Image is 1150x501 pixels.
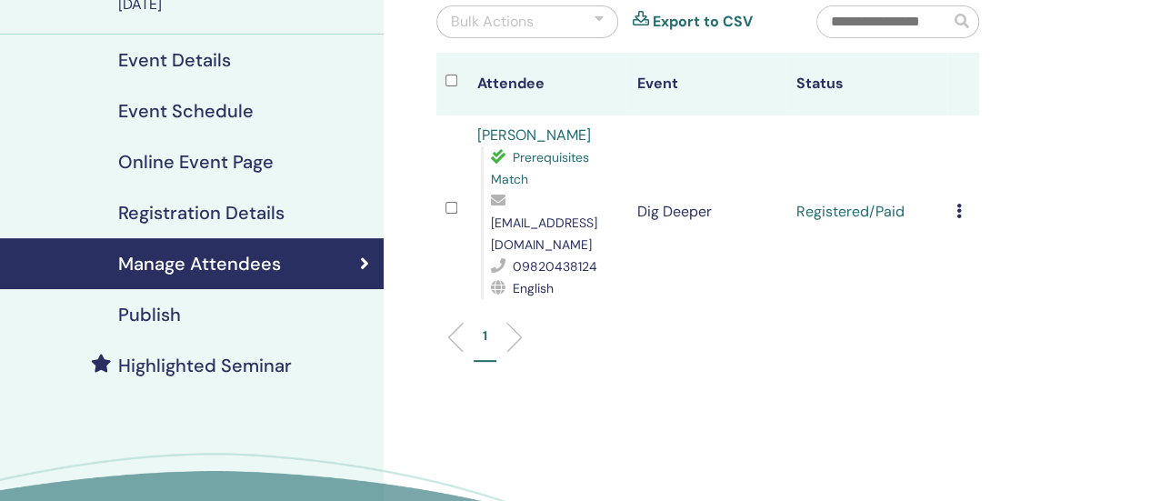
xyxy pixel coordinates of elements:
th: Status [787,53,947,115]
span: Prerequisites Match [491,149,589,187]
td: Dig Deeper [627,115,787,308]
span: English [513,280,554,296]
span: 09820438124 [513,258,597,275]
h4: Manage Attendees [118,253,281,275]
a: [PERSON_NAME] [477,125,591,145]
a: Export to CSV [653,11,753,33]
div: Bulk Actions [451,11,534,33]
th: Attendee [468,53,628,115]
th: Event [627,53,787,115]
span: [EMAIL_ADDRESS][DOMAIN_NAME] [491,215,597,253]
h4: Highlighted Seminar [118,355,292,376]
h4: Event Schedule [118,100,254,122]
h4: Online Event Page [118,151,274,173]
p: 1 [483,326,487,346]
h4: Publish [118,304,181,326]
h4: Event Details [118,49,231,71]
h4: Registration Details [118,202,285,224]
